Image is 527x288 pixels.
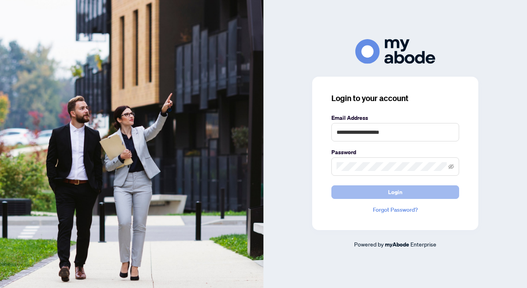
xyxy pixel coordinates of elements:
[448,164,454,169] span: eye-invisible
[331,185,459,199] button: Login
[355,39,435,64] img: ma-logo
[331,113,459,122] label: Email Address
[410,240,436,248] span: Enterprise
[385,240,409,249] a: myAbode
[331,148,459,157] label: Password
[388,186,402,199] span: Login
[331,93,459,104] h3: Login to your account
[331,205,459,214] a: Forgot Password?
[354,240,384,248] span: Powered by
